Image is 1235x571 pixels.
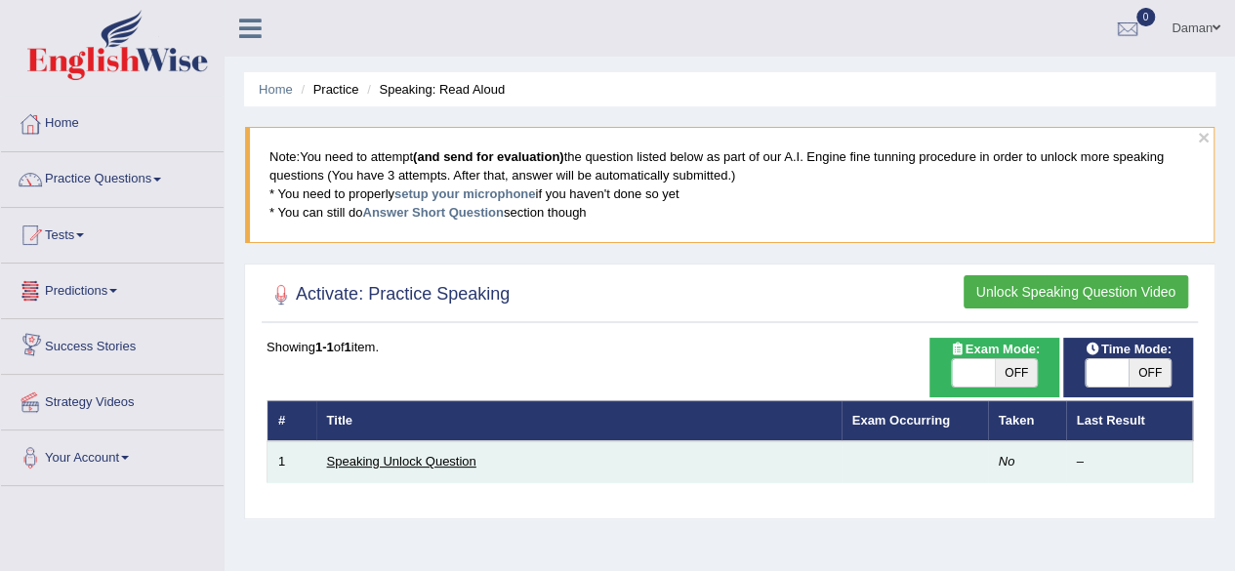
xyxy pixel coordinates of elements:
[1066,400,1193,441] th: Last Result
[964,275,1188,308] button: Unlock Speaking Question Video
[327,454,476,469] a: Speaking Unlock Question
[267,280,510,309] h2: Activate: Practice Speaking
[1,430,224,479] a: Your Account
[995,359,1038,387] span: OFF
[1,208,224,257] a: Tests
[267,338,1193,356] div: Showing of item.
[362,205,503,220] a: Answer Short Question
[1,375,224,424] a: Strategy Videos
[315,340,334,354] b: 1-1
[245,127,1214,242] blockquote: You need to attempt the question listed below as part of our A.I. Engine fine tunning procedure i...
[362,80,505,99] li: Speaking: Read Aloud
[394,186,535,201] a: setup your microphone
[988,400,1066,441] th: Taken
[268,400,316,441] th: #
[269,149,300,164] span: Note:
[1,97,224,145] a: Home
[942,339,1048,359] span: Exam Mode:
[1136,8,1156,26] span: 0
[345,340,351,354] b: 1
[1078,339,1179,359] span: Time Mode:
[1,152,224,201] a: Practice Questions
[1077,453,1182,471] div: –
[413,149,564,164] b: (and send for evaluation)
[268,441,316,482] td: 1
[296,80,358,99] li: Practice
[929,338,1059,397] div: Show exams occurring in exams
[259,82,293,97] a: Home
[1129,359,1172,387] span: OFF
[316,400,842,441] th: Title
[852,413,950,428] a: Exam Occurring
[999,454,1015,469] em: No
[1,319,224,368] a: Success Stories
[1198,127,1210,147] button: ×
[1,264,224,312] a: Predictions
